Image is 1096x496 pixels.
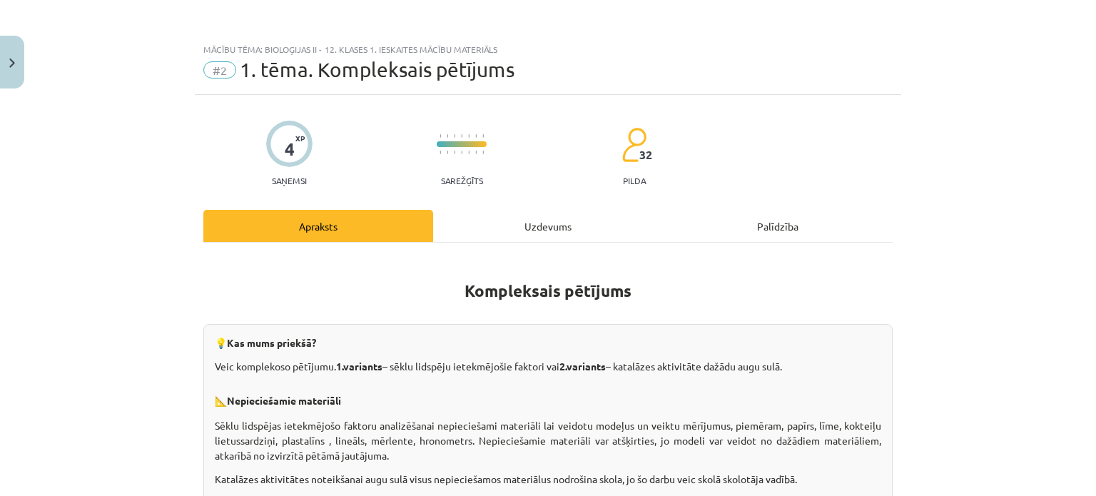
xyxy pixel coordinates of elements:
[461,134,462,138] img: icon-short-line-57e1e144782c952c97e751825c79c345078a6d821885a25fce030b3d8c18986b.svg
[468,151,470,154] img: icon-short-line-57e1e144782c952c97e751825c79c345078a6d821885a25fce030b3d8c18986b.svg
[227,394,341,407] strong: Nepieciešamie materiāli
[203,210,433,242] div: Apraksts
[433,210,663,242] div: Uzdevums
[454,134,455,138] img: icon-short-line-57e1e144782c952c97e751825c79c345078a6d821885a25fce030b3d8c18986b.svg
[440,134,441,138] img: icon-short-line-57e1e144782c952c97e751825c79c345078a6d821885a25fce030b3d8c18986b.svg
[447,134,448,138] img: icon-short-line-57e1e144782c952c97e751825c79c345078a6d821885a25fce030b3d8c18986b.svg
[468,134,470,138] img: icon-short-line-57e1e144782c952c97e751825c79c345078a6d821885a25fce030b3d8c18986b.svg
[203,44,893,54] div: Mācību tēma: Bioloģijas ii - 12. klases 1. ieskaites mācību materiāls
[461,151,462,154] img: icon-short-line-57e1e144782c952c97e751825c79c345078a6d821885a25fce030b3d8c18986b.svg
[215,472,881,487] p: Katalāzes aktivitātes noteikšanai augu sulā visus nepieciešamos materiālus nodrošina skola, jo šo...
[482,151,484,154] img: icon-short-line-57e1e144782c952c97e751825c79c345078a6d821885a25fce030b3d8c18986b.svg
[295,134,305,142] span: XP
[215,383,881,410] p: 📐
[203,61,236,79] span: #2
[621,127,646,163] img: students-c634bb4e5e11cddfef0936a35e636f08e4e9abd3cc4e673bd6f9a4125e45ecb1.svg
[215,335,881,350] p: 💡
[482,134,484,138] img: icon-short-line-57e1e144782c952c97e751825c79c345078a6d821885a25fce030b3d8c18986b.svg
[475,134,477,138] img: icon-short-line-57e1e144782c952c97e751825c79c345078a6d821885a25fce030b3d8c18986b.svg
[215,359,881,374] p: Veic komplekoso pētījumu. – sēklu lidspēju ietekmējošie faktori vai – katalāzes aktivitāte dažādu...
[559,360,606,373] strong: 2.variants
[9,59,15,68] img: icon-close-lesson-0947bae3869378f0d4975bcd49f059093ad1ed9edebbc8119c70593378902aed.svg
[447,151,448,154] img: icon-short-line-57e1e144782c952c97e751825c79c345078a6d821885a25fce030b3d8c18986b.svg
[266,176,313,186] p: Saņemsi
[475,151,477,154] img: icon-short-line-57e1e144782c952c97e751825c79c345078a6d821885a25fce030b3d8c18986b.svg
[465,280,631,301] strong: Kompleksais pētījums
[227,336,316,349] strong: Kas mums priekšā?
[441,176,483,186] p: Sarežģīts
[240,58,514,81] span: 1. tēma. Kompleksais pētījums
[639,148,652,161] span: 32
[623,176,646,186] p: pilda
[454,151,455,154] img: icon-short-line-57e1e144782c952c97e751825c79c345078a6d821885a25fce030b3d8c18986b.svg
[440,151,441,154] img: icon-short-line-57e1e144782c952c97e751825c79c345078a6d821885a25fce030b3d8c18986b.svg
[336,360,382,373] strong: 1.variants
[285,139,295,159] div: 4
[215,418,881,463] p: Sēklu lidspējas ietekmējošo faktoru analizēšanai nepieciešami materiāli lai veidotu modeļus un ve...
[663,210,893,242] div: Palīdzība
